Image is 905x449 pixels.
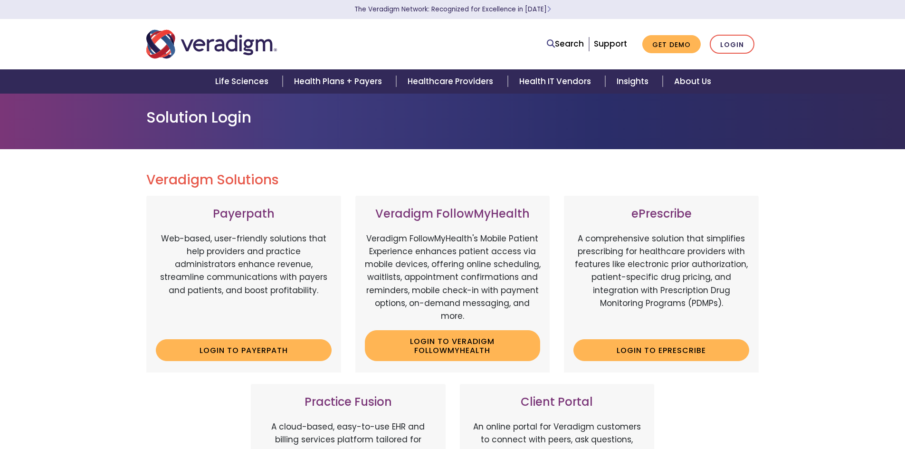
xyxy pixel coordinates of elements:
span: Learn More [547,5,551,14]
p: Veradigm FollowMyHealth's Mobile Patient Experience enhances patient access via mobile devices, o... [365,232,541,323]
a: Support [594,38,627,49]
a: Login [710,35,754,54]
p: Web-based, user-friendly solutions that help providers and practice administrators enhance revenu... [156,232,332,332]
a: The Veradigm Network: Recognized for Excellence in [DATE]Learn More [354,5,551,14]
h1: Solution Login [146,108,759,126]
a: Health IT Vendors [508,69,605,94]
a: Life Sciences [204,69,283,94]
img: Veradigm logo [146,29,277,60]
a: Health Plans + Payers [283,69,396,94]
a: About Us [663,69,723,94]
h3: Veradigm FollowMyHealth [365,207,541,221]
a: Get Demo [642,35,701,54]
h2: Veradigm Solutions [146,172,759,188]
p: A comprehensive solution that simplifies prescribing for healthcare providers with features like ... [573,232,749,332]
a: Login to Veradigm FollowMyHealth [365,330,541,361]
h3: Client Portal [469,395,645,409]
a: Search [547,38,584,50]
a: Healthcare Providers [396,69,507,94]
h3: Payerpath [156,207,332,221]
a: Insights [605,69,663,94]
a: Login to ePrescribe [573,339,749,361]
h3: Practice Fusion [260,395,436,409]
h3: ePrescribe [573,207,749,221]
a: Login to Payerpath [156,339,332,361]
